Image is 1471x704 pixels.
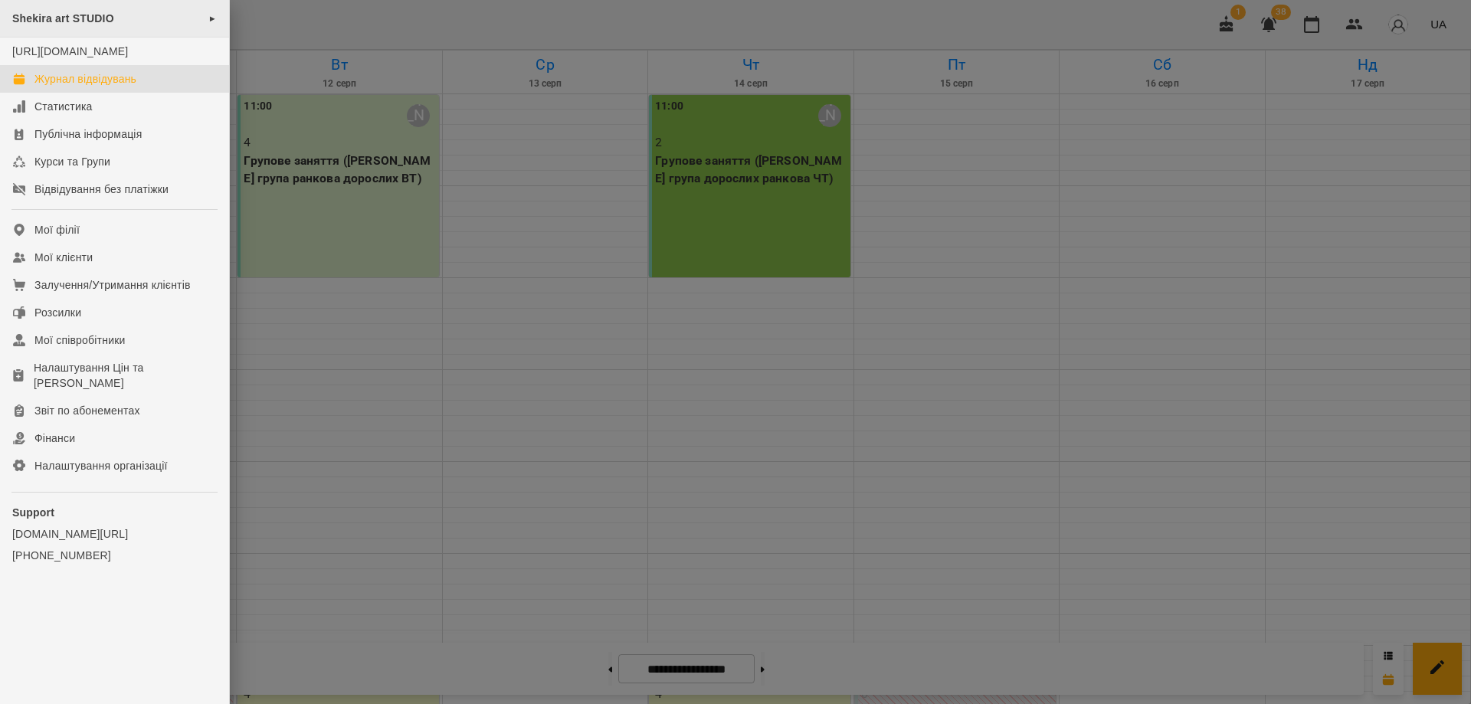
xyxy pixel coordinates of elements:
div: Розсилки [34,305,81,320]
div: Залучення/Утримання клієнтів [34,277,191,293]
span: ► [208,12,217,25]
div: Відвідування без платіжки [34,182,169,197]
div: Публічна інформація [34,126,142,142]
div: Налаштування Цін та [PERSON_NAME] [34,360,217,391]
div: Мої клієнти [34,250,93,265]
p: Support [12,505,217,520]
div: Статистика [34,99,93,114]
a: [DOMAIN_NAME][URL] [12,526,217,542]
div: Курси та Групи [34,154,110,169]
div: Звіт по абонементах [34,403,140,418]
div: Журнал відвідувань [34,71,136,87]
div: Мої філії [34,222,80,237]
span: Shekira art STUDIO [12,12,114,25]
div: Мої співробітники [34,332,126,348]
a: [PHONE_NUMBER] [12,548,217,563]
div: Налаштування організації [34,458,168,473]
a: [URL][DOMAIN_NAME] [12,45,128,57]
div: Фінанси [34,431,75,446]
